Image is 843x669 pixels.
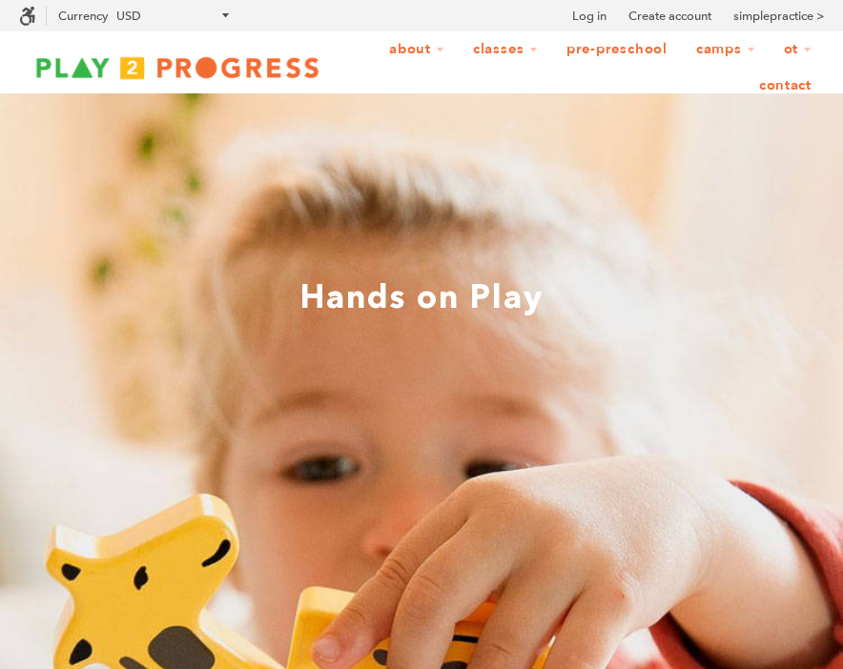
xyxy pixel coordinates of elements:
a: About [377,31,457,68]
label: Currency [58,9,108,23]
a: simplepractice > [733,7,824,26]
a: Create account [628,7,711,26]
a: Classes [461,31,550,68]
a: Camps [684,31,768,68]
a: Contact [747,68,824,104]
a: Log in [572,7,607,26]
a: Pre-Preschool [554,31,680,68]
img: Play2Progress logo [19,51,336,86]
a: OT [771,31,825,68]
